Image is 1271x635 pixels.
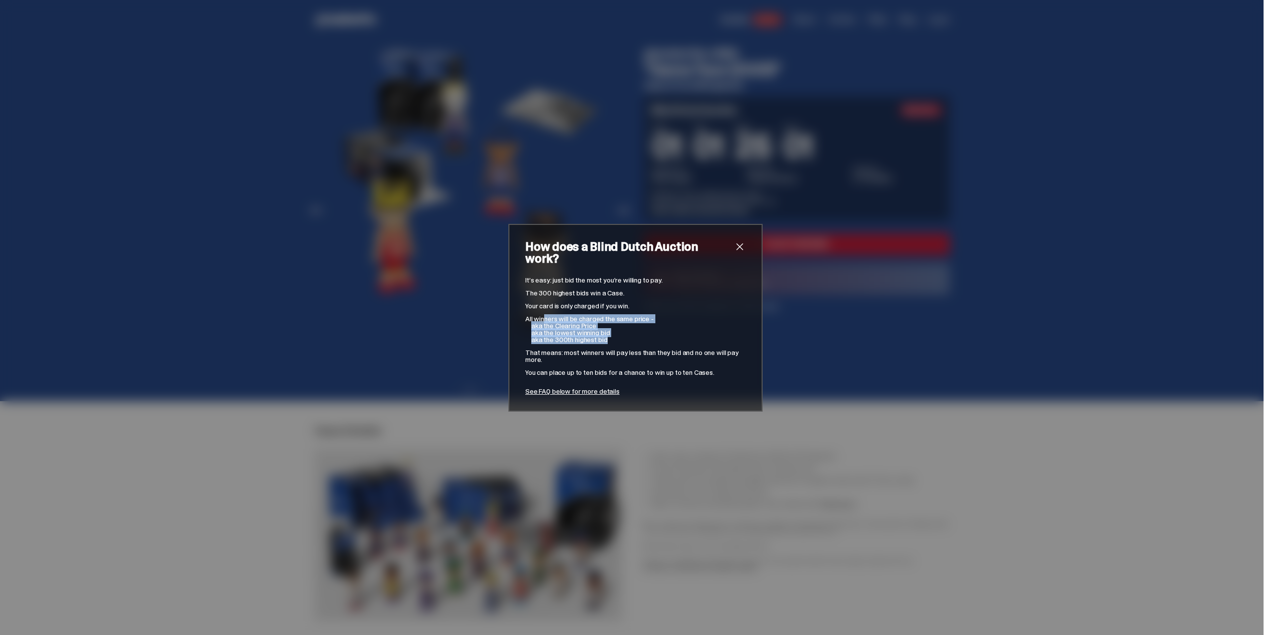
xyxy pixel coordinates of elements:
[531,328,610,337] span: aka the lowest winning bid
[525,289,746,296] p: The 300 highest bids win a Case.
[525,302,746,309] p: Your card is only charged if you win.
[525,277,746,283] p: It’s easy: just bid the most you’re willing to pay.
[734,241,746,253] button: close
[525,315,746,322] p: All winners will be charged the same price -
[525,349,746,363] p: That means: most winners will pay less than they bid and no one will pay more.
[531,335,608,344] span: aka the 300th highest bid
[525,369,746,376] p: You can place up to ten bids for a chance to win up to ten Cases.
[531,321,596,330] span: aka the Clearing Price
[525,387,620,396] a: See FAQ below for more details
[525,241,734,265] h2: How does a Blind Dutch Auction work?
